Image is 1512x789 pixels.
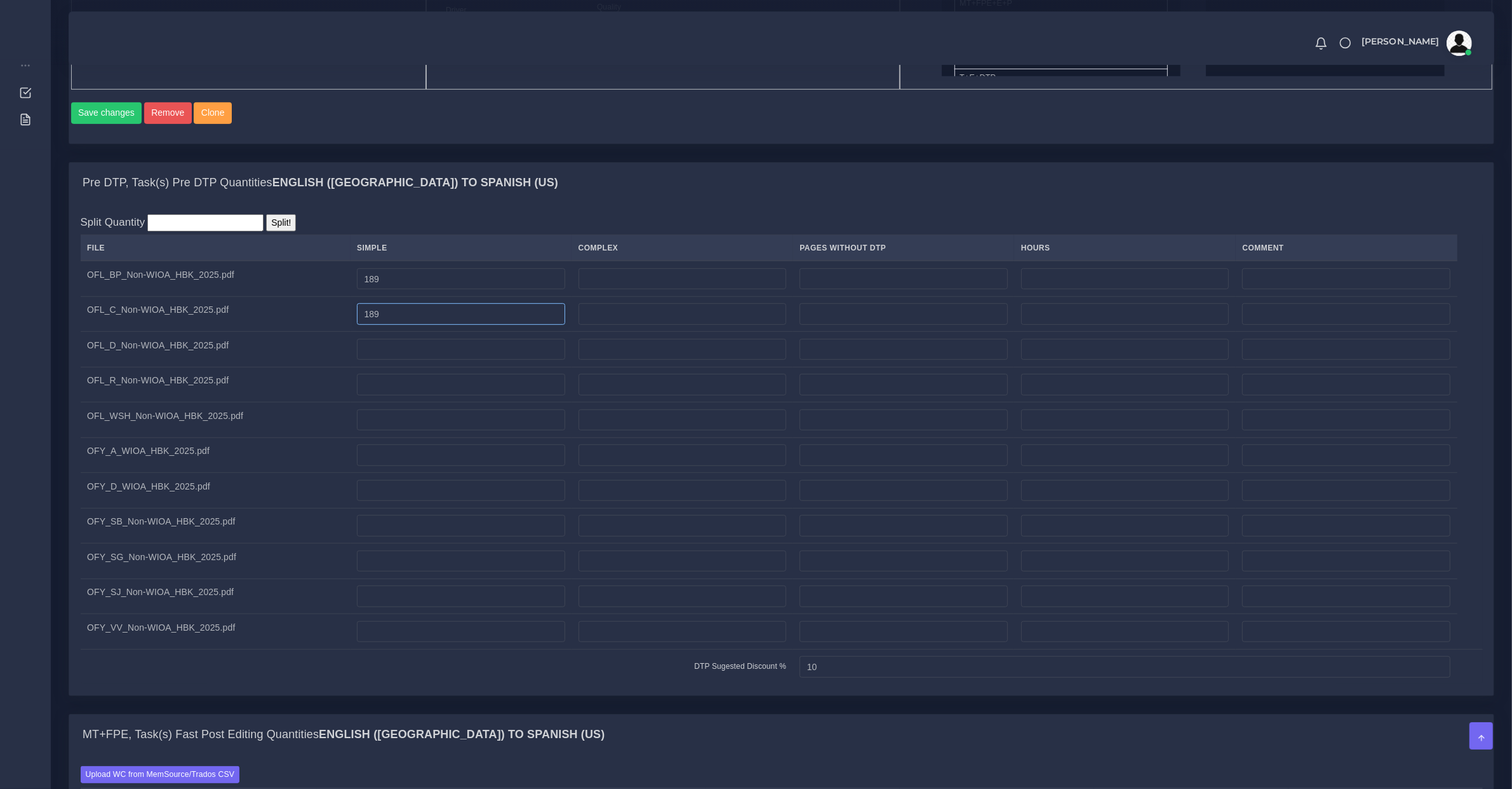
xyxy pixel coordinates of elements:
[572,235,793,261] th: Complex
[194,102,232,124] button: Clone
[194,102,234,124] a: Clone
[69,163,1494,203] div: Pre DTP, Task(s) Pre DTP QuantitiesEnglish ([GEOGRAPHIC_DATA]) TO Spanish (US)
[71,102,142,124] button: Save changes
[81,437,351,473] td: OFY_A_WIOA_HBK_2025.pdf
[83,728,605,742] h4: MT+FPE, Task(s) Fast Post Editing Quantities
[1355,31,1476,56] a: [PERSON_NAME]avatar
[81,332,351,367] td: OFL_D_Non-WIOA_HBK_2025.pdf
[81,766,240,783] label: Upload WC from MemSource/Trados CSV
[1236,235,1457,261] th: Comment
[81,402,351,438] td: OFL_WSH_Non-WIOA_HBK_2025.pdf
[1447,31,1472,56] img: avatar
[69,203,1494,696] div: Pre DTP, Task(s) Pre DTP QuantitiesEnglish ([GEOGRAPHIC_DATA]) TO Spanish (US)
[266,214,296,231] input: Split!
[694,661,786,672] label: DTP Sugested Discount %
[319,728,605,741] b: English ([GEOGRAPHIC_DATA]) TO Spanish (US)
[144,102,192,124] button: Remove
[83,176,558,190] h4: Pre DTP, Task(s) Pre DTP Quantities
[793,235,1015,261] th: Pages Without DTP
[81,473,351,509] td: OFY_D_WIOA_HBK_2025.pdf
[81,579,351,614] td: OFY_SJ_Non-WIOA_HBK_2025.pdf
[81,214,145,230] label: Split Quantity
[69,715,1494,755] div: MT+FPE, Task(s) Fast Post Editing QuantitiesEnglish ([GEOGRAPHIC_DATA]) TO Spanish (US)
[1014,235,1236,261] th: Hours
[272,176,558,189] b: English ([GEOGRAPHIC_DATA]) TO Spanish (US)
[81,235,351,261] th: File
[351,235,572,261] th: Simple
[954,69,1168,88] li: T+E+DTP
[81,508,351,544] td: OFY_SB_Non-WIOA_HBK_2025.pdf
[1361,37,1440,46] span: [PERSON_NAME]
[144,102,194,124] a: Remove
[81,261,351,296] td: OFL_BP_Non-WIOA_HBK_2025.pdf
[81,544,351,579] td: OFY_SG_Non-WIOA_HBK_2025.pdf
[81,367,351,402] td: OFL_R_Non-WIOA_HBK_2025.pdf
[81,614,351,650] td: OFY_VV_Non-WIOA_HBK_2025.pdf
[81,296,351,332] td: OFL_C_Non-WIOA_HBK_2025.pdf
